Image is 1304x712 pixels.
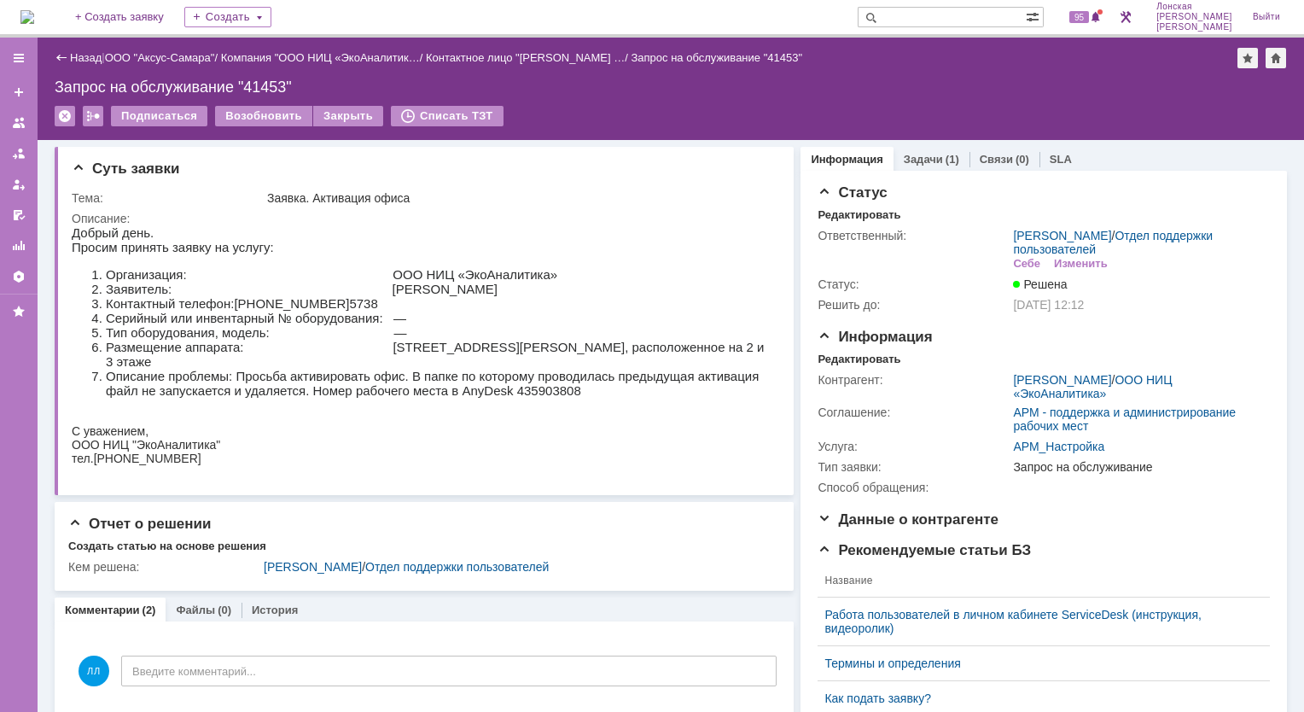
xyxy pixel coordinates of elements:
li: Организация: ООО НИЦ «ЭкоАналитика» [34,42,693,56]
div: (0) [1016,153,1029,166]
a: Перейти на домашнюю страницу [20,10,34,24]
a: Связи [980,153,1013,166]
div: Запрос на обслуживание "41453" [631,51,802,64]
div: Тема: [72,191,264,205]
div: Способ обращения: [818,481,1010,494]
span: Информация [818,329,932,345]
div: Описание: [72,212,773,225]
div: Изменить [1054,257,1108,271]
a: История [252,604,298,616]
div: Тип заявки: [818,460,1010,474]
div: / [105,51,221,64]
a: [PERSON_NAME] [1013,373,1111,387]
div: Запрос на обслуживание [1013,460,1261,474]
div: | [102,50,104,63]
div: Контрагент: [818,373,1010,387]
img: logo [20,10,34,24]
div: Ответственный: [818,229,1010,242]
div: / [221,51,426,64]
div: (0) [218,604,231,616]
span: Лонская [1156,2,1232,12]
span: Отчет о решении [68,516,211,532]
span: ЛЛ [79,656,109,686]
span: Расширенный поиск [1026,8,1043,24]
span: [PERSON_NAME] [1156,12,1232,22]
span: Суть заявки [72,160,179,177]
li: Контактный телефон: 5738 [34,71,693,85]
a: Компания "ООО НИЦ «ЭкоАналитик… [221,51,420,64]
span: 95 [1069,11,1089,23]
span: Статус [818,184,887,201]
a: ООО "Аксус-Самара" [105,51,215,64]
a: Отдел поддержки пользователей [1013,229,1213,256]
div: Себе [1013,257,1040,271]
a: Комментарии [65,604,140,616]
a: SLA [1050,153,1072,166]
a: Термины и определения [824,657,1249,670]
a: Задачи [904,153,943,166]
a: [PERSON_NAME] [264,560,362,574]
div: Редактировать [818,208,900,222]
a: Как подать заявку? [824,692,1249,705]
div: Создать статью на основе решения [68,540,266,553]
a: АРМ - поддержка и администрирование рабочих мест [1013,406,1236,433]
div: / [264,560,770,574]
li: Размещение аппарата: [STREET_ADDRESS][PERSON_NAME], расположенное на 2 и 3 этаже [34,114,693,143]
a: Создать заявку [5,79,32,106]
div: Добавить в избранное [1237,48,1258,68]
a: Перейти в интерфейс администратора [1115,7,1136,27]
div: (1) [946,153,959,166]
span: Решена [1013,277,1067,291]
div: Работа с массовостью [83,106,103,126]
a: Информация [811,153,882,166]
span: Данные о контрагенте [818,511,998,528]
a: Заявки на командах [5,109,32,137]
div: Создать [184,7,271,27]
a: Отдел поддержки пользователей [365,560,549,574]
div: Услуга: [818,440,1010,453]
div: Заявка. Активация офиса [267,191,770,205]
a: Мои согласования [5,201,32,229]
div: Запрос на обслуживание "41453" [55,79,1287,96]
span: [DATE] 12:12 [1013,298,1084,312]
a: Мои заявки [5,171,32,198]
div: / [426,51,631,64]
a: АРМ_Настройка [1013,440,1104,453]
div: Удалить [55,106,75,126]
li: Заявитель: [PERSON_NAME] [34,56,693,71]
div: / [1013,373,1261,400]
div: Статус: [818,277,1010,291]
a: Заявки в моей ответственности [5,140,32,167]
a: Настройки [5,263,32,290]
a: Отчеты [5,232,32,260]
a: Работа пользователей в личном кабинете ServiceDesk (инструкция, видеоролик) [824,608,1249,635]
th: Название [818,564,1256,598]
div: Редактировать [818,353,900,366]
div: Кем решена: [68,560,260,574]
a: Файлы [176,604,215,616]
div: (2) [143,604,156,616]
span: [PHONE_NUMBER] [162,71,277,85]
a: [PERSON_NAME] [1013,229,1111,242]
li: Описание проблемы: Просьба активировать офис. В папке по которому проводилась предыдущая активаци... [34,143,693,172]
div: / [1013,229,1261,256]
a: ООО НИЦ «ЭкоАналитика» [1013,373,1172,400]
span: [PERSON_NAME] [1156,22,1232,32]
div: Соглашение: [818,406,1010,419]
a: Назад [70,51,102,64]
div: Сделать домашней страницей [1266,48,1286,68]
div: Решить до: [818,298,1010,312]
a: Контактное лицо "[PERSON_NAME] … [426,51,625,64]
span: Рекомендуемые статьи БЗ [818,542,1031,558]
li: Тип оборудования, модель: — [34,100,693,114]
li: Серийный или инвентарный № оборудования: — [34,85,693,100]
